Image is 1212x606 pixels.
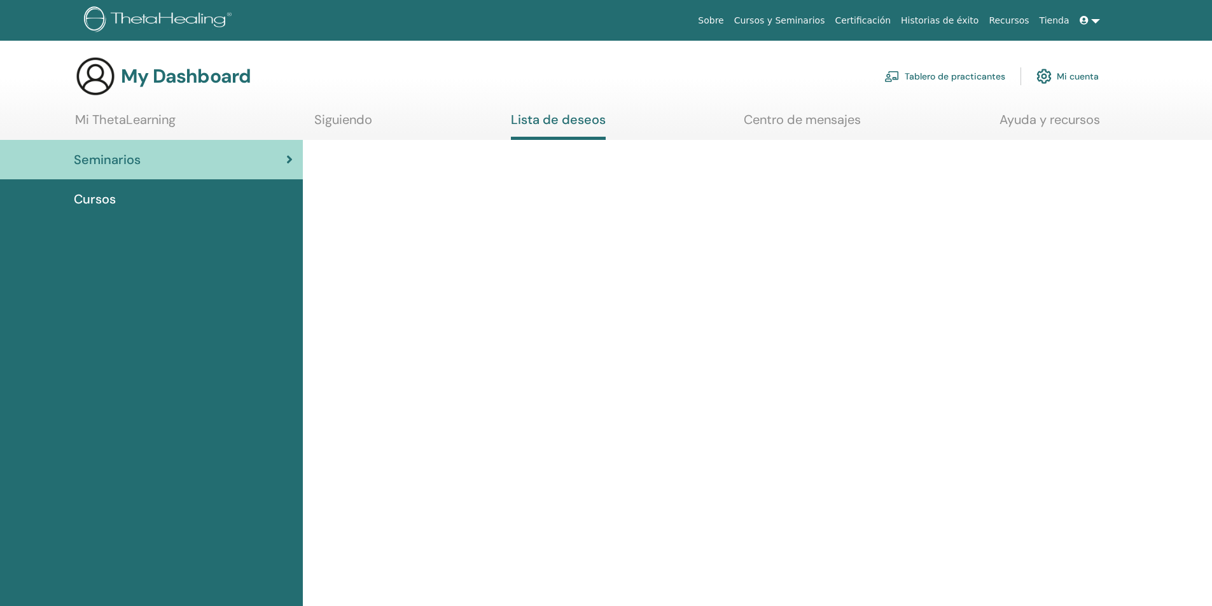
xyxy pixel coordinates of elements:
a: Ayuda y recursos [1000,112,1100,137]
a: Tablero de practicantes [884,62,1005,90]
a: Cursos y Seminarios [729,9,830,32]
img: chalkboard-teacher.svg [884,71,900,82]
a: Historias de éxito [896,9,984,32]
a: Certificación [830,9,896,32]
a: Mi ThetaLearning [75,112,176,137]
a: Mi cuenta [1036,62,1099,90]
img: generic-user-icon.jpg [75,56,116,97]
span: Seminarios [74,150,141,169]
img: cog.svg [1036,65,1052,87]
a: Tienda [1034,9,1075,32]
span: Cursos [74,189,116,209]
h3: My Dashboard [121,65,251,88]
img: logo.png [84,6,236,35]
a: Siguiendo [314,112,372,137]
a: Recursos [984,9,1034,32]
a: Sobre [693,9,728,32]
a: Centro de mensajes [744,112,861,137]
a: Lista de deseos [511,112,606,140]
